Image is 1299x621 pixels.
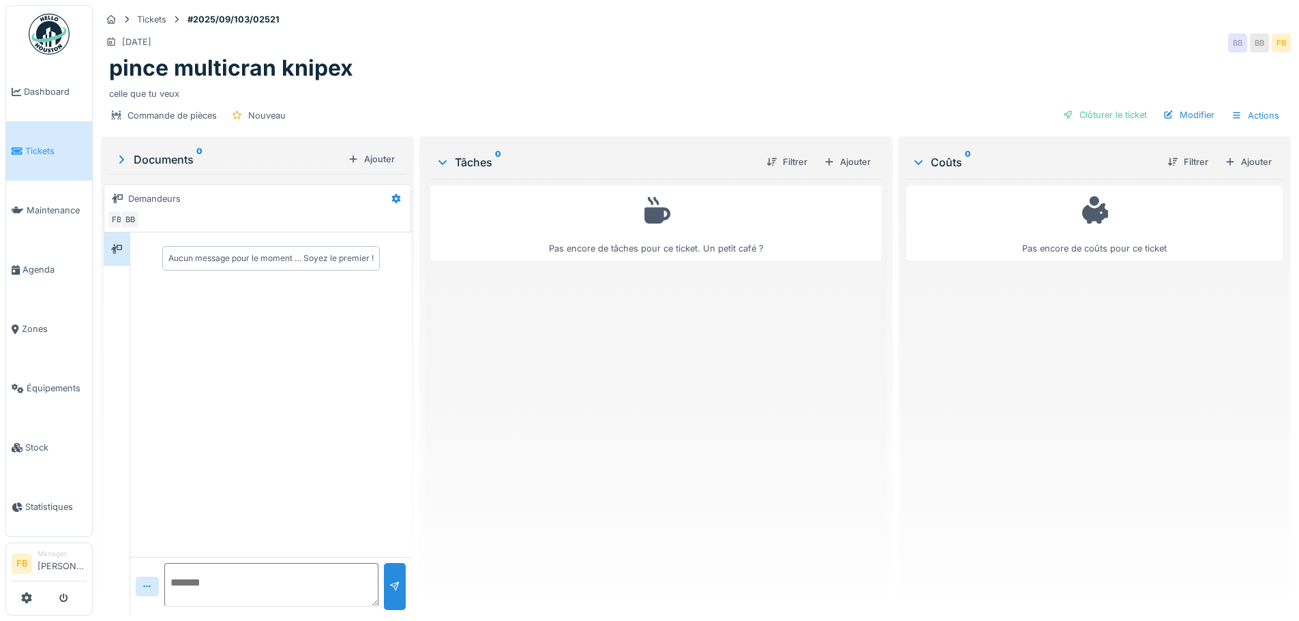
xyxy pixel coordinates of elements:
[137,13,166,26] div: Tickets
[23,263,87,276] span: Agenda
[965,154,971,170] sup: 0
[38,549,87,578] li: [PERSON_NAME]
[38,549,87,559] div: Manager
[818,153,876,171] div: Ajouter
[25,441,87,454] span: Stock
[342,150,400,168] div: Ajouter
[121,210,140,229] div: BB
[915,192,1274,255] div: Pas encore de coûts pour ce ticket
[6,181,92,240] a: Maintenance
[128,192,181,205] div: Demandeurs
[24,85,87,98] span: Dashboard
[107,210,126,229] div: FB
[1272,33,1291,52] div: FB
[25,500,87,513] span: Statistiques
[495,154,501,170] sup: 0
[27,204,87,217] span: Maintenance
[109,82,1283,100] div: celle que tu veux
[1250,33,1269,52] div: BB
[439,192,872,255] div: Pas encore de tâches pour ce ticket. Un petit café ?
[115,151,342,168] div: Documents
[6,121,92,181] a: Tickets
[436,154,755,170] div: Tâches
[22,322,87,335] span: Zones
[6,299,92,359] a: Zones
[12,554,32,574] li: FB
[6,62,92,121] a: Dashboard
[1219,153,1277,171] div: Ajouter
[168,252,374,264] div: Aucun message pour le moment … Soyez le premier !
[6,477,92,536] a: Statistiques
[6,359,92,418] a: Équipements
[109,55,353,81] h1: pince multicran knipex
[1162,153,1214,171] div: Filtrer
[25,145,87,157] span: Tickets
[761,153,813,171] div: Filtrer
[128,109,217,122] div: Commande de pièces
[27,382,87,395] span: Équipements
[912,154,1156,170] div: Coûts
[1058,106,1152,124] div: Clôturer le ticket
[29,14,70,55] img: Badge_color-CXgf-gQk.svg
[6,418,92,477] a: Stock
[6,240,92,299] a: Agenda
[182,13,285,26] strong: #2025/09/103/02521
[248,109,286,122] div: Nouveau
[1158,106,1220,124] div: Modifier
[122,35,151,48] div: [DATE]
[1225,106,1285,125] div: Actions
[196,151,203,168] sup: 0
[12,549,87,581] a: FB Manager[PERSON_NAME]
[1228,33,1247,52] div: BB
